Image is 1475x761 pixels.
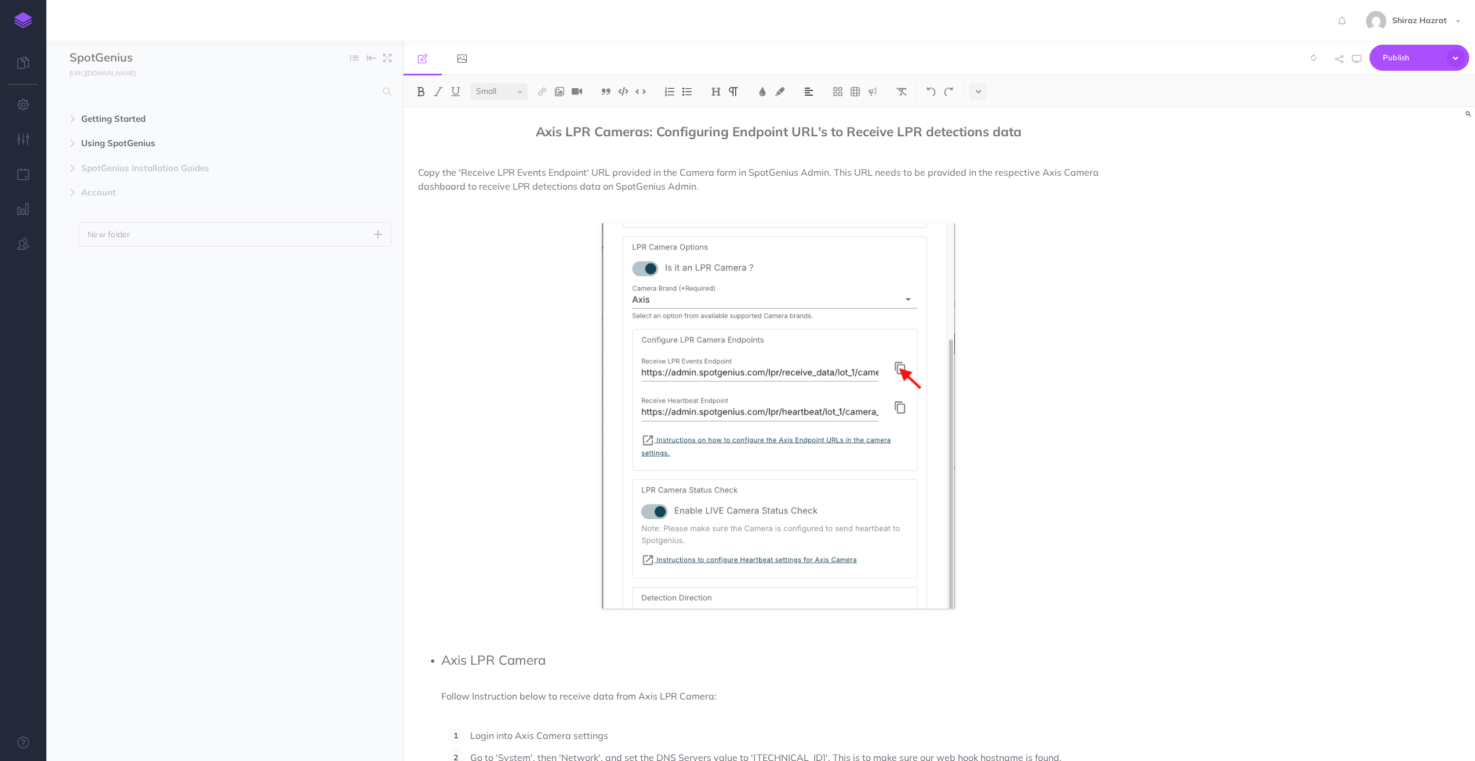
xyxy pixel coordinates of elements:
img: Clear styles button [896,87,907,96]
img: Text background color button [775,87,785,96]
img: J3eSPhRjFcHDW3CTIPVm.png [602,223,955,608]
img: Bold button [416,87,426,96]
img: Create table button [850,87,860,96]
img: Alignment dropdown menu button [804,87,814,96]
img: Undo [926,87,936,96]
img: Callout dropdown menu button [867,87,878,96]
span: Shiraz Hazrat [1386,15,1452,26]
img: Italic button [433,87,444,96]
img: Add image button [554,87,565,96]
img: Ordered list button [664,87,675,96]
span: SpotGenius Installation Guides [81,161,319,175]
span: Getting Started [81,112,319,126]
span: Using SpotGenius [81,136,319,150]
span: Axis LPR Camera [441,651,546,668]
img: Headings dropdown button [711,87,721,96]
img: f24abfa90493f84c710da7b1c7ca5087.jpg [1366,11,1386,31]
p: Login into Axis Camera settings [470,727,1139,744]
img: Redo [943,87,954,96]
img: logo-mark.svg [14,12,32,28]
img: Add video button [572,87,582,96]
input: Documentation Name [70,49,206,67]
input: Search [70,81,376,102]
button: New folder [78,222,391,247]
span: Axis LPR Cameras: Configuring Endpoint URL's to Receive LPR detections data [536,123,1022,140]
button: Publish [1369,45,1469,71]
img: Inline code button [635,87,646,96]
a: [URL][DOMAIN_NAME] [46,67,147,78]
img: Blockquote button [601,87,611,96]
p: New folder [88,228,130,241]
img: Text color button [757,87,768,96]
span: Copy the 'Receive LPR Events Endpoint' URL provided in the Camera form in SpotGenius Admin. This ... [418,166,1101,192]
img: Code block button [618,87,628,96]
span: Account [81,186,319,200]
p: Follow Instruction below to receive data from Axis LPR Camera: [441,687,1139,705]
img: Unordered list button [682,87,692,96]
span: Publish [1383,49,1441,67]
small: [URL][DOMAIN_NAME] [70,69,136,77]
img: Link button [537,87,547,96]
img: Underline button [451,87,461,96]
img: Paragraph button [728,87,739,96]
